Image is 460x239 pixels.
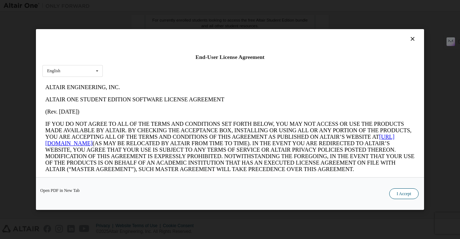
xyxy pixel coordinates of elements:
[3,27,372,34] p: (Rev. [DATE])
[389,188,419,199] button: I Accept
[42,54,418,61] div: End-User License Agreement
[3,40,372,91] p: IF YOU DO NOT AGREE TO ALL OF THE TERMS AND CONDITIONS SET FORTH BELOW, YOU MAY NOT ACCESS OR USE...
[47,69,60,73] div: English
[3,15,372,22] p: ALTAIR ONE STUDENT EDITION SOFTWARE LICENSE AGREEMENT
[3,52,352,65] a: [URL][DOMAIN_NAME]
[3,3,372,9] p: ALTAIR ENGINEERING, INC.
[40,188,80,193] a: Open PDF in New Tab
[3,97,372,129] p: This Altair One Student Edition Software License Agreement (“Agreement”) is between Altair Engine...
